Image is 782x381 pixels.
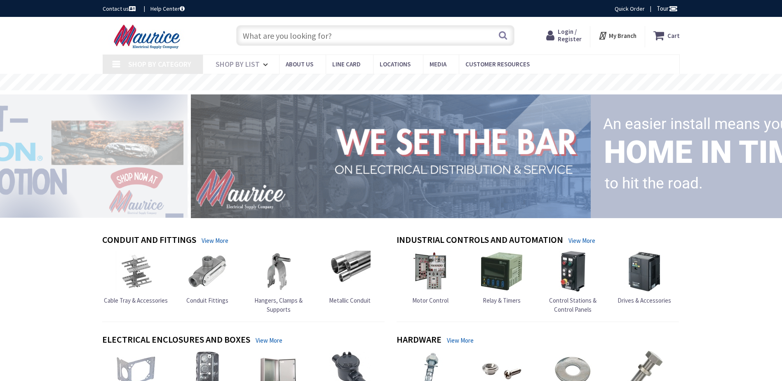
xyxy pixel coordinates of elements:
[329,251,371,305] a: Metallic Conduit Metallic Conduit
[412,296,449,304] span: Motor Control
[568,236,595,245] a: View More
[186,251,228,305] a: Conduit Fittings Conduit Fittings
[667,28,680,43] strong: Cart
[430,60,446,68] span: Media
[410,251,451,305] a: Motor Control Motor Control
[181,92,594,220] img: 1_1.png
[481,251,522,305] a: Relay & Timers Relay & Timers
[187,251,228,292] img: Conduit Fittings
[104,251,168,305] a: Cable Tray & Accessories Cable Tray & Accessories
[653,28,680,43] a: Cart
[483,296,521,304] span: Relay & Timers
[558,28,582,43] span: Login / Register
[609,32,636,40] strong: My Branch
[329,296,371,304] span: Metallic Conduit
[236,25,514,46] input: What are you looking for?
[103,5,137,13] a: Contact us
[397,334,441,346] h4: Hardware
[447,336,474,345] a: View More
[605,169,703,198] rs-layer: to hit the road.
[104,296,168,304] span: Cable Tray & Accessories
[657,5,678,12] span: Tour
[150,5,185,13] a: Help Center
[618,296,671,304] span: Drives & Accessories
[286,60,313,68] span: About us
[598,28,636,43] div: My Branch
[618,251,671,305] a: Drives & Accessories Drives & Accessories
[115,251,157,292] img: Cable Tray & Accessories
[481,251,522,292] img: Relay & Timers
[624,251,665,292] img: Drives & Accessories
[256,336,282,345] a: View More
[552,251,594,292] img: Control Stations & Control Panels
[186,296,228,304] span: Conduit Fittings
[103,24,194,49] img: Maurice Electrical Supply Company
[102,334,250,346] h4: Electrical Enclosures and Boxes
[397,235,563,247] h4: Industrial Controls and Automation
[539,251,607,314] a: Control Stations & Control Panels Control Stations & Control Panels
[380,60,411,68] span: Locations
[332,60,361,68] span: Line Card
[202,236,228,245] a: View More
[258,251,299,292] img: Hangers, Clamps & Supports
[410,251,451,292] img: Motor Control
[615,5,645,13] a: Quick Order
[465,60,530,68] span: Customer Resources
[102,235,196,247] h4: Conduit and Fittings
[245,251,312,314] a: Hangers, Clamps & Supports Hangers, Clamps & Supports
[128,59,191,69] span: Shop By Category
[254,296,303,313] span: Hangers, Clamps & Supports
[316,78,467,87] rs-layer: Free Same Day Pickup at 15 Locations
[329,251,371,292] img: Metallic Conduit
[546,28,582,43] a: Login / Register
[216,59,260,69] span: Shop By List
[549,296,596,313] span: Control Stations & Control Panels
